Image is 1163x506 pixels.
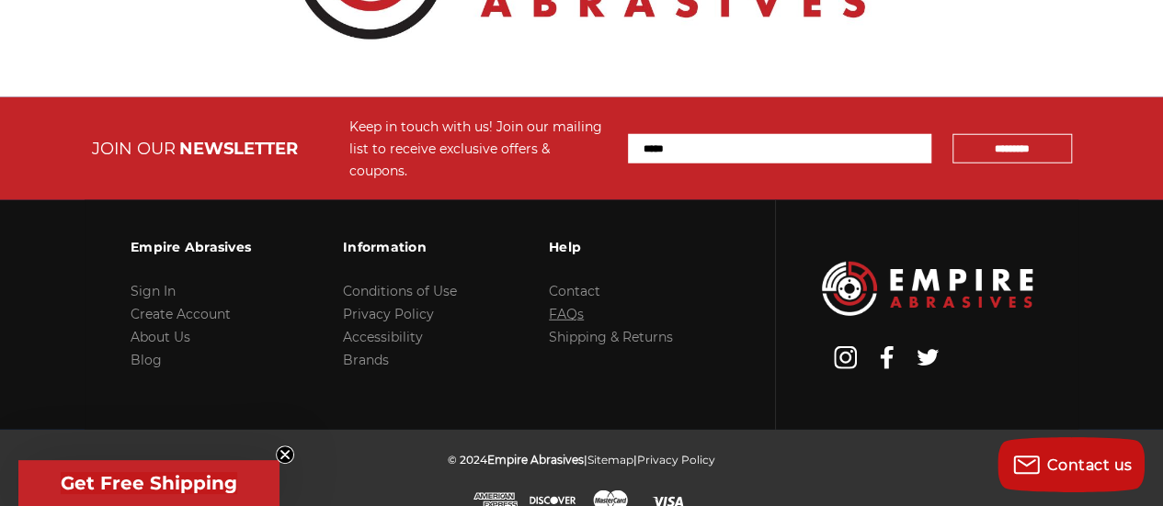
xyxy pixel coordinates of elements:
[343,352,389,368] a: Brands
[549,228,673,266] h3: Help
[18,460,279,506] div: Get Free ShippingClose teaser
[131,228,251,266] h3: Empire Abrasives
[343,228,457,266] h3: Information
[131,306,231,322] a: Create Account
[179,139,298,159] span: NEWSLETTER
[131,329,190,345] a: About Us
[131,352,162,368] a: Blog
[276,445,294,464] button: Close teaser
[998,437,1145,492] button: Contact us
[343,283,457,299] a: Conditions of Use
[487,453,584,467] span: Empire Abrasives
[343,329,423,345] a: Accessibility
[549,283,600,299] a: Contact
[349,116,610,182] div: Keep in touch with us! Join our mailing list to receive exclusive offers & coupons.
[637,453,715,467] a: Privacy Policy
[61,472,237,494] span: Get Free Shipping
[549,306,584,322] a: FAQs
[343,306,434,322] a: Privacy Policy
[587,453,633,467] a: Sitemap
[549,329,673,345] a: Shipping & Returns
[131,283,176,299] a: Sign In
[448,448,715,471] p: © 2024 | |
[822,262,1032,316] img: Empire Abrasives Logo Image
[92,139,176,159] span: JOIN OUR
[1047,456,1133,474] span: Contact us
